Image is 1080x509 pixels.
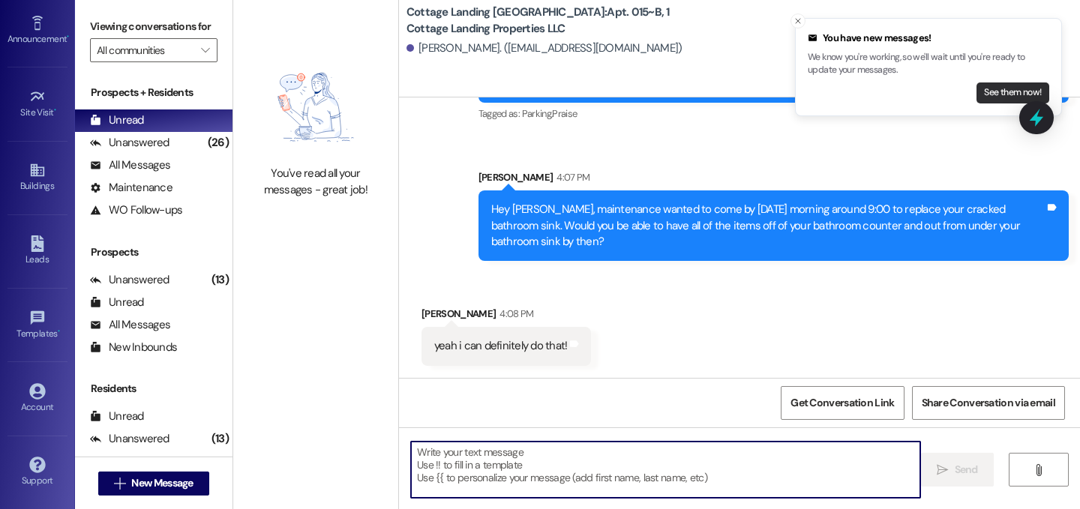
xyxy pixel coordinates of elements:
[131,475,193,491] span: New Message
[781,386,904,420] button: Get Conversation Link
[921,453,994,487] button: Send
[97,38,193,62] input: All communities
[808,51,1049,77] p: We know you're working, so we'll wait until you're ready to update your messages.
[90,135,169,151] div: Unanswered
[553,169,589,185] div: 4:07 PM
[790,13,805,28] button: Close toast
[90,317,170,333] div: All Messages
[496,306,533,322] div: 4:08 PM
[478,169,1069,190] div: [PERSON_NAME]
[90,409,144,424] div: Unread
[98,472,209,496] button: New Message
[7,231,67,271] a: Leads
[912,386,1065,420] button: Share Conversation via email
[552,107,577,120] span: Praise
[208,268,232,292] div: (13)
[90,454,170,469] div: All Messages
[478,103,1069,124] div: Tagged as:
[75,85,232,100] div: Prospects + Residents
[201,44,209,56] i: 
[406,40,682,56] div: [PERSON_NAME]. ([EMAIL_ADDRESS][DOMAIN_NAME])
[976,82,1049,103] button: See them now!
[406,4,706,37] b: Cottage Landing [GEOGRAPHIC_DATA]: Apt. 015~B, 1 Cottage Landing Properties LLC
[90,340,177,355] div: New Inbounds
[7,379,67,419] a: Account
[75,244,232,260] div: Prospects
[790,395,894,411] span: Get Conversation Link
[204,131,232,154] div: (26)
[75,381,232,397] div: Residents
[7,84,67,124] a: Site Visit •
[208,427,232,451] div: (13)
[421,306,592,327] div: [PERSON_NAME]
[90,202,182,218] div: WO Follow-ups
[58,326,60,337] span: •
[90,15,217,38] label: Viewing conversations for
[114,478,125,490] i: 
[808,31,1049,46] div: You have new messages!
[7,452,67,493] a: Support
[7,305,67,346] a: Templates •
[90,272,169,288] div: Unanswered
[1033,464,1044,476] i: 
[955,462,978,478] span: Send
[937,464,948,476] i: 
[491,202,1045,250] div: Hey [PERSON_NAME], maintenance wanted to come by [DATE] morning around 9:00 to replace your crack...
[250,166,382,198] div: You've read all your messages - great job!
[90,431,169,447] div: Unanswered
[90,157,170,173] div: All Messages
[7,157,67,198] a: Buildings
[54,105,56,115] span: •
[67,31,69,42] span: •
[90,295,144,310] div: Unread
[90,112,144,128] div: Unread
[922,395,1055,411] span: Share Conversation via email
[250,56,382,158] img: empty-state
[522,107,553,120] span: Parking ,
[90,180,172,196] div: Maintenance
[434,338,568,354] div: yeah i can definitely do that!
